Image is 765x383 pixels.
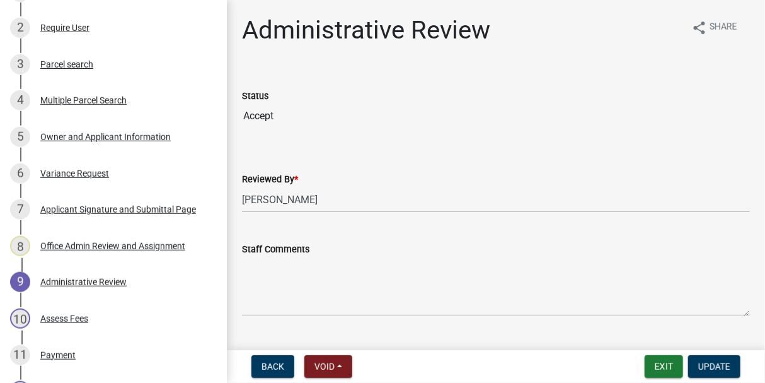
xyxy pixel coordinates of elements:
[242,175,298,184] label: Reviewed By
[10,309,30,329] div: 10
[10,272,30,292] div: 9
[314,362,335,372] span: Void
[40,351,76,360] div: Payment
[692,20,707,35] i: share
[10,18,30,38] div: 2
[710,20,737,35] span: Share
[262,362,284,372] span: Back
[688,355,740,378] button: Update
[10,345,30,365] div: 11
[645,355,683,378] button: Exit
[304,355,352,378] button: Void
[682,15,747,40] button: shareShare
[242,15,490,45] h1: Administrative Review
[40,314,88,323] div: Assess Fees
[40,242,185,250] div: Office Admin Review and Assignment
[10,90,30,110] div: 4
[10,127,30,147] div: 5
[251,355,294,378] button: Back
[242,245,309,254] label: Staff Comments
[10,199,30,220] div: 7
[40,23,89,32] div: Require User
[242,92,268,101] label: Status
[40,169,109,178] div: Variance Request
[10,54,30,74] div: 3
[698,362,730,372] span: Update
[10,236,30,256] div: 8
[40,133,171,141] div: Owner and Applicant Information
[40,96,127,105] div: Multiple Parcel Search
[40,60,93,69] div: Parcel search
[10,163,30,184] div: 6
[40,278,127,286] div: Administrative Review
[40,205,196,214] div: Applicant Signature and Submittal Page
